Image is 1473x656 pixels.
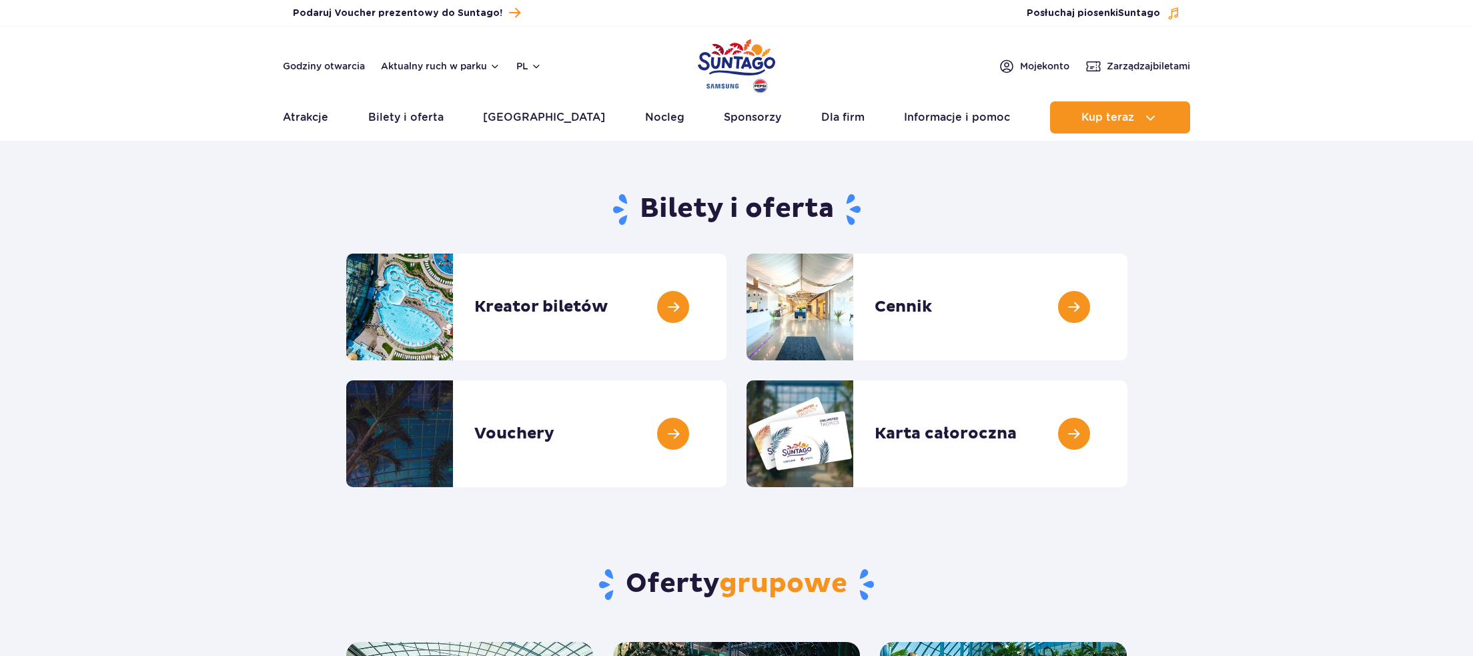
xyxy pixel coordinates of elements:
[719,567,847,601] span: grupowe
[1027,7,1180,20] button: Posłuchaj piosenkiSuntago
[698,33,775,95] a: Park of Poland
[1020,59,1069,73] span: Moje konto
[516,59,542,73] button: pl
[1085,58,1190,74] a: Zarządzajbiletami
[283,59,365,73] a: Godziny otwarcia
[1050,101,1190,133] button: Kup teraz
[1081,111,1134,123] span: Kup teraz
[368,101,444,133] a: Bilety i oferta
[346,192,1127,227] h1: Bilety i oferta
[724,101,781,133] a: Sponsorzy
[821,101,865,133] a: Dla firm
[283,101,328,133] a: Atrakcje
[999,58,1069,74] a: Mojekonto
[381,61,500,71] button: Aktualny ruch w parku
[293,4,520,22] a: Podaruj Voucher prezentowy do Suntago!
[1027,7,1160,20] span: Posłuchaj piosenki
[1107,59,1190,73] span: Zarządzaj biletami
[645,101,684,133] a: Nocleg
[904,101,1010,133] a: Informacje i pomoc
[293,7,502,20] span: Podaruj Voucher prezentowy do Suntago!
[1118,9,1160,18] span: Suntago
[346,567,1127,602] h2: Oferty
[483,101,605,133] a: [GEOGRAPHIC_DATA]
